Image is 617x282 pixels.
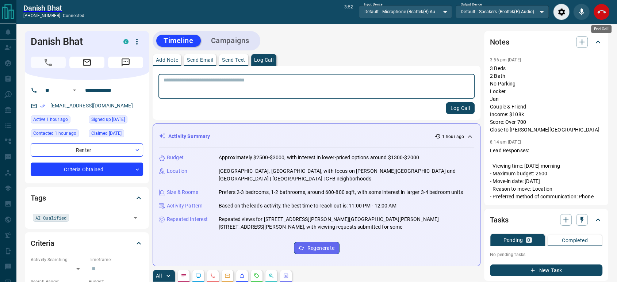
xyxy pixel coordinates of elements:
p: Send Email [187,57,213,62]
svg: Notes [181,273,187,279]
span: Claimed [DATE] [91,130,122,137]
button: Timeline [156,35,201,47]
h1: Danish Bhat [31,36,112,47]
div: Mon Nov 25 2024 [89,129,143,140]
p: Approximately $2500-$3000, with interest in lower-priced options around $1300-$2000 [219,154,419,161]
a: Danish Bhat [23,4,84,12]
div: Default - Microphone (Realtek(R) Audio) [359,5,452,18]
p: Budget [167,154,184,161]
svg: Lead Browsing Activity [195,273,201,279]
span: Call [31,57,66,68]
div: Thu Nov 14 2024 [89,115,143,126]
button: Open [130,213,141,223]
span: AI Qualified [35,214,66,221]
span: Active 1 hour ago [33,116,68,123]
p: Location [167,167,187,175]
div: Fri Sep 12 2025 [31,129,85,140]
button: Campaigns [204,35,257,47]
label: Output Device [461,2,482,7]
button: Log Call [446,102,475,114]
h2: Notes [490,36,509,48]
p: Prefers 2-3 bedrooms, 1-2 bathrooms, around 600-800 sqft, with some interest in larger 3-4 bedroo... [219,188,463,196]
p: [GEOGRAPHIC_DATA], [GEOGRAPHIC_DATA], with focus on [PERSON_NAME][GEOGRAPHIC_DATA] and [GEOGRAPHI... [219,167,474,183]
p: 3 Beds 2 Bath No Parking Locker Jan Couple & Friend Income: $108k Score: Over 700 Close to [PERSO... [490,65,602,134]
svg: Agent Actions [283,273,289,279]
p: 1 hour ago [442,133,464,140]
div: Criteria [31,235,143,252]
div: Tasks [490,211,602,229]
h2: Tags [31,192,46,204]
div: Fri Sep 12 2025 [31,115,85,126]
span: Email [69,57,104,68]
span: connected [63,13,84,18]
p: Pending [503,237,523,243]
p: 3:56 pm [DATE] [490,57,521,62]
p: Log Call [254,57,273,62]
p: Repeated views for [STREET_ADDRESS][PERSON_NAME][GEOGRAPHIC_DATA][PERSON_NAME][STREET_ADDRESS][PE... [219,216,474,231]
div: condos.ca [123,39,129,44]
span: Signed up [DATE] [91,116,125,123]
div: Audio Settings [553,4,570,20]
p: Actively Searching: [31,256,85,263]
div: Criteria Obtained [31,163,143,176]
p: 3:52 [344,4,353,20]
p: All [156,273,162,278]
div: Activity Summary1 hour ago [159,130,474,143]
svg: Calls [210,273,216,279]
p: Size & Rooms [167,188,198,196]
div: End Call [591,25,612,33]
a: [EMAIL_ADDRESS][DOMAIN_NAME] [50,103,133,108]
div: Mute [573,4,590,20]
svg: Email Verified [40,103,45,108]
div: Default - Speakers (Realtek(R) Audio) [456,5,549,18]
p: Activity Summary [168,133,210,140]
h2: Criteria [31,237,54,249]
p: 0 [527,237,530,243]
p: Send Text [222,57,245,62]
p: Completed [562,238,588,243]
span: Contacted 1 hour ago [33,130,76,137]
svg: Opportunities [268,273,274,279]
div: Tags [31,189,143,207]
p: Repeated Interest [167,216,208,223]
div: Renter [31,143,143,157]
p: Add Note [156,57,178,62]
p: Lead Responses: - Viewing time: [DATE] morning - Maximum budget: 2500 - Move-in date: [DATE] - Re... [490,147,602,201]
span: Message [108,57,143,68]
p: Based on the lead's activity, the best time to reach out is: 11:00 PM - 12:00 AM [219,202,396,210]
p: Activity Pattern [167,202,203,210]
p: No pending tasks [490,249,602,260]
label: Input Device [364,2,383,7]
button: Regenerate [294,242,340,254]
h2: Tasks [490,214,508,226]
button: New Task [490,264,602,276]
svg: Requests [254,273,260,279]
p: [PHONE_NUMBER] - [23,12,84,19]
p: 8:14 am [DATE] [490,140,521,145]
svg: Emails [225,273,230,279]
div: End Call [593,4,610,20]
div: Notes [490,33,602,51]
p: Timeframe: [89,256,143,263]
button: Open [70,86,79,95]
svg: Listing Alerts [239,273,245,279]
